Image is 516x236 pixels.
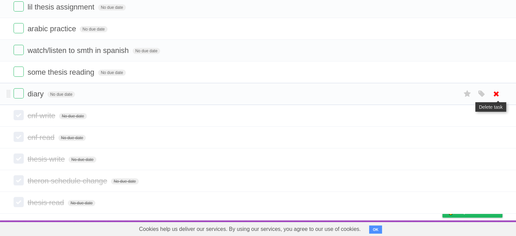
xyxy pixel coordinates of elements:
[98,70,126,76] span: No due date
[461,88,474,99] label: Star task
[14,197,24,207] label: Done
[133,48,160,54] span: No due date
[27,68,96,76] span: some thesis reading
[59,113,87,119] span: No due date
[27,177,109,185] span: theron schedule change
[14,23,24,33] label: Done
[27,3,96,11] span: lil thesis assignment
[14,88,24,98] label: Done
[14,153,24,164] label: Done
[68,200,95,206] span: No due date
[14,45,24,55] label: Done
[457,205,499,217] span: Buy me a coffee
[27,133,56,142] span: cnf read
[27,24,78,33] span: arabic practice
[98,4,126,11] span: No due date
[14,132,24,142] label: Done
[132,222,368,236] span: Cookies help us deliver our services. By using our services, you agree to our use of cookies.
[58,135,86,141] span: No due date
[369,225,382,234] button: OK
[27,155,66,163] span: thesis write
[27,90,45,98] span: diary
[27,198,66,207] span: thesis read
[111,178,138,184] span: No due date
[27,111,57,120] span: cnf write
[69,157,96,163] span: No due date
[47,91,75,97] span: No due date
[14,175,24,185] label: Done
[14,110,24,120] label: Done
[14,67,24,77] label: Done
[14,1,24,12] label: Done
[80,26,107,32] span: No due date
[27,46,130,55] span: watch/listen to smth in spanish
